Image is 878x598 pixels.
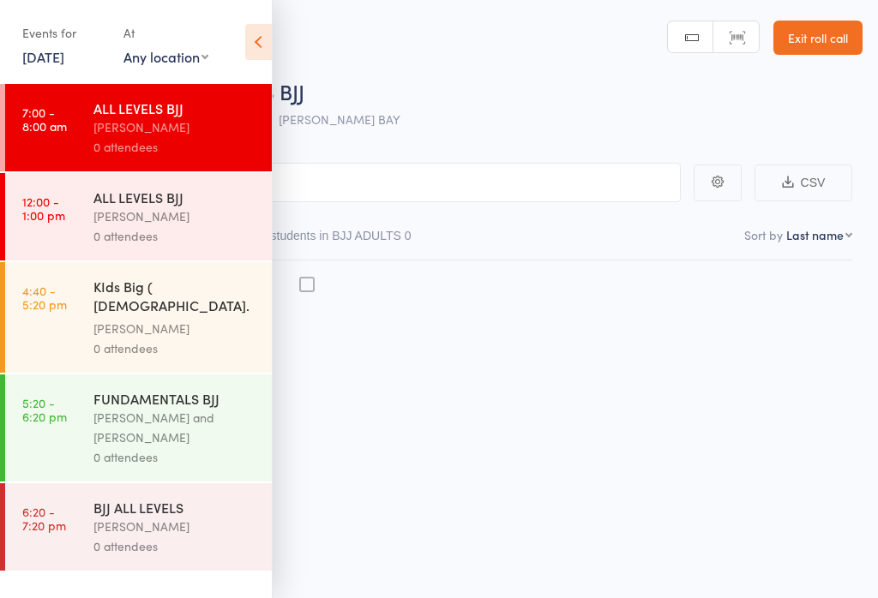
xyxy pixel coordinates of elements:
div: KIds Big ( [DEMOGRAPHIC_DATA]. - [DEMOGRAPHIC_DATA].) [93,277,257,319]
a: 12:00 -1:00 pmALL LEVELS BJJ[PERSON_NAME]0 attendees [5,173,272,260]
div: 0 attendees [93,447,257,467]
a: 7:00 -8:00 amALL LEVELS BJJ[PERSON_NAME]0 attendees [5,84,272,171]
time: 4:40 - 5:20 pm [22,284,67,311]
a: Exit roll call [773,21,863,55]
div: FUNDAMENTALS BJJ [93,389,257,408]
div: At [123,19,208,47]
div: 0 attendees [93,338,257,358]
time: 6:20 - 7:20 pm [22,505,66,532]
a: 5:20 -6:20 pmFUNDAMENTALS BJJ[PERSON_NAME] and [PERSON_NAME]0 attendees [5,374,272,481]
a: 6:20 -7:20 pmBJJ ALL LEVELS[PERSON_NAME]0 attendees [5,483,272,571]
div: 0 attendees [93,536,257,556]
div: Any location [123,47,208,66]
div: [PERSON_NAME] [93,319,257,338]
span: [PERSON_NAME] BAY [279,111,400,128]
div: ALL LEVELS BJJ [93,188,257,206]
div: 0 attendees [93,137,257,157]
button: CSV [755,164,852,201]
a: 4:40 -5:20 pmKIds Big ( [DEMOGRAPHIC_DATA]. - [DEMOGRAPHIC_DATA].)[PERSON_NAME]0 attendees [5,262,272,373]
div: BJJ ALL LEVELS [93,498,257,517]
time: 12:00 - 1:00 pm [22,194,65,222]
div: [PERSON_NAME] [93,117,257,137]
div: [PERSON_NAME] and [PERSON_NAME] [93,408,257,447]
div: Last name [786,226,844,243]
div: [PERSON_NAME] [93,517,257,536]
div: 0 attendees [93,226,257,246]
div: Events for [22,19,106,47]
time: 5:20 - 6:20 pm [22,396,67,423]
button: Other students in BJJ ADULTS0 [238,220,412,260]
a: [DATE] [22,47,64,66]
time: 7:00 - 8:00 am [22,105,67,133]
label: Sort by [744,226,783,243]
div: [PERSON_NAME] [93,206,257,226]
div: 0 [405,229,412,242]
input: Search by name [26,163,681,202]
div: ALL LEVELS BJJ [93,99,257,117]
